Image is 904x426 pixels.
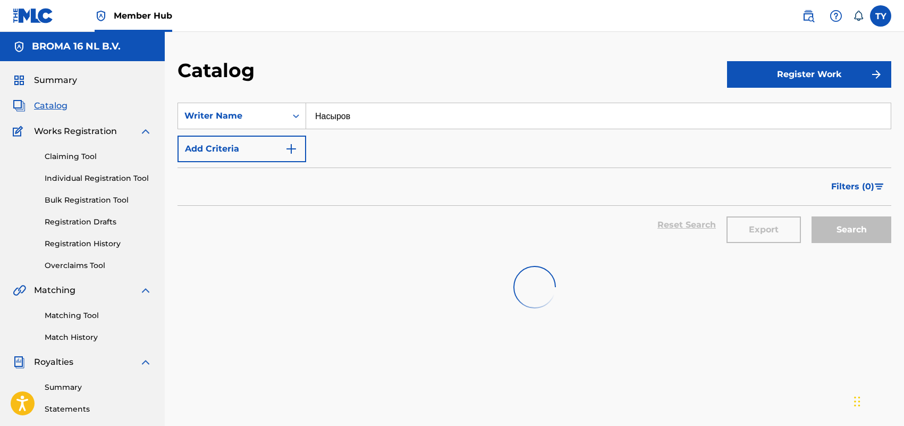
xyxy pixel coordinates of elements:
[727,61,891,88] button: Register Work
[285,143,298,155] img: 9d2ae6d4665cec9f34b9.svg
[825,173,891,200] button: Filters (0)
[874,272,904,357] iframe: Resource Center
[45,260,152,271] a: Overclaims Tool
[13,356,26,369] img: Royalties
[45,195,152,206] a: Bulk Registration Tool
[851,375,904,426] div: Виджет чата
[34,125,117,138] span: Works Registration
[45,238,152,249] a: Registration History
[13,125,27,138] img: Works Registration
[32,40,121,53] h5: BROMA 16 NL B.V.
[13,284,26,297] img: Matching
[178,103,891,253] form: Search Form
[95,10,107,22] img: Top Rightsholder
[13,40,26,53] img: Accounts
[34,99,67,112] span: Catalog
[13,99,26,112] img: Catalog
[34,356,73,369] span: Royalties
[13,99,67,112] a: CatalogCatalog
[34,74,77,87] span: Summary
[854,386,860,417] div: Перетащить
[34,284,75,297] span: Matching
[184,110,280,122] div: Writer Name
[851,375,904,426] iframe: Chat Widget
[178,59,260,82] h2: Catalog
[825,5,847,27] div: Help
[802,10,815,22] img: search
[830,10,842,22] img: help
[13,8,54,23] img: MLC Logo
[513,266,556,308] img: preloader
[45,216,152,228] a: Registration Drafts
[875,183,884,190] img: filter
[45,310,152,321] a: Matching Tool
[13,74,77,87] a: SummarySummary
[45,404,152,415] a: Statements
[45,332,152,343] a: Match History
[45,173,152,184] a: Individual Registration Tool
[831,180,874,193] span: Filters ( 0 )
[798,5,819,27] a: Public Search
[870,5,891,27] div: User Menu
[178,136,306,162] button: Add Criteria
[853,11,864,21] div: Notifications
[45,382,152,393] a: Summary
[45,151,152,162] a: Claiming Tool
[139,284,152,297] img: expand
[114,10,172,22] span: Member Hub
[13,74,26,87] img: Summary
[870,68,883,81] img: f7272a7cc735f4ea7f67.svg
[139,125,152,138] img: expand
[139,356,152,369] img: expand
